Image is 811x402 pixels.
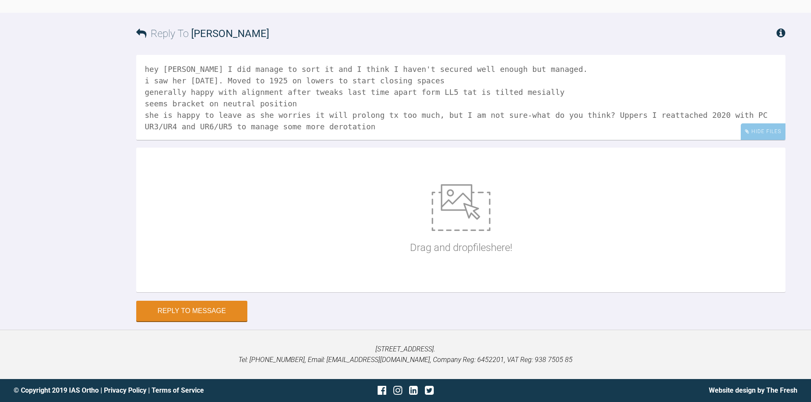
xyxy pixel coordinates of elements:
[14,344,797,365] p: [STREET_ADDRESS]. Tel: [PHONE_NUMBER], Email: [EMAIL_ADDRESS][DOMAIN_NAME], Company Reg: 6452201,...
[152,386,204,394] a: Terms of Service
[136,26,269,42] h3: Reply To
[410,239,512,256] p: Drag and drop files here!
[14,385,275,396] div: © Copyright 2019 IAS Ortho | |
[136,301,247,321] button: Reply to Message
[136,55,785,140] textarea: hey [PERSON_NAME] I did manage to sort it and I think I haven't secured well enough but managed. ...
[104,386,146,394] a: Privacy Policy
[741,123,785,140] div: Hide Files
[191,28,269,40] span: [PERSON_NAME]
[709,386,797,394] a: Website design by The Fresh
